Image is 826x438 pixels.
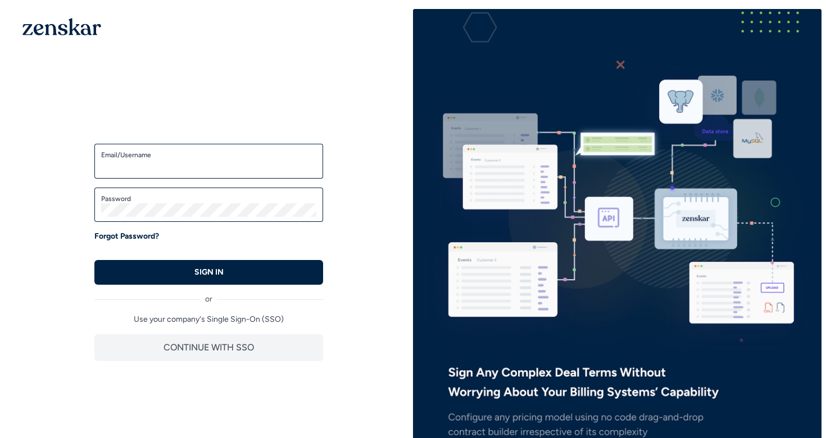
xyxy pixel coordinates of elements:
a: Forgot Password? [94,231,159,242]
div: or [94,285,323,305]
button: CONTINUE WITH SSO [94,334,323,361]
p: SIGN IN [194,267,224,278]
label: Password [101,194,316,203]
button: SIGN IN [94,260,323,285]
label: Email/Username [101,150,316,159]
p: Use your company's Single Sign-On (SSO) [94,314,323,325]
img: 1OGAJ2xQqyY4LXKgY66KYq0eOWRCkrZdAb3gUhuVAqdWPZE9SRJmCz+oDMSn4zDLXe31Ii730ItAGKgCKgCCgCikA4Av8PJUP... [22,18,101,35]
